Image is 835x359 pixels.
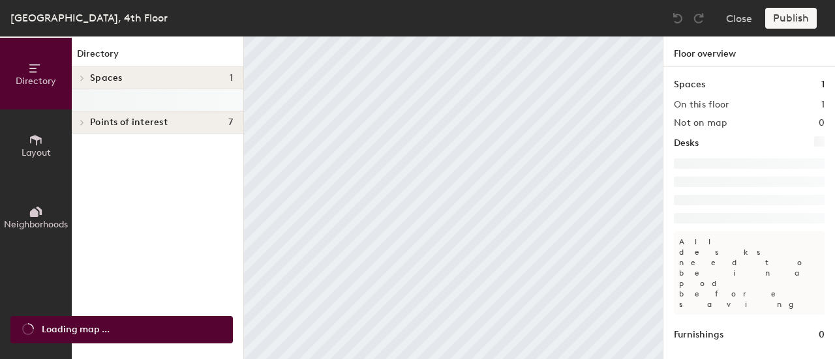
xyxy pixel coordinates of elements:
h1: 0 [819,328,825,342]
span: Loading map ... [42,323,110,337]
h2: 0 [819,118,825,128]
span: Neighborhoods [4,219,68,230]
h1: Furnishings [674,328,723,342]
h1: Desks [674,136,699,151]
p: All desks need to be in a pod before saving [674,231,825,315]
img: Undo [671,12,684,25]
span: 7 [228,117,233,128]
button: Close [726,8,752,29]
div: [GEOGRAPHIC_DATA], 4th Floor [10,10,168,26]
canvas: Map [244,36,663,359]
span: 1 [230,73,233,83]
h1: Floor overview [663,36,835,67]
h2: 1 [821,100,825,110]
h2: On this floor [674,100,729,110]
span: Spaces [90,73,123,83]
span: Points of interest [90,117,168,128]
h1: Directory [72,47,243,67]
h1: 1 [821,78,825,92]
span: Directory [16,76,56,87]
h1: Spaces [674,78,705,92]
img: Redo [692,12,705,25]
span: Layout [22,147,51,158]
h2: Not on map [674,118,727,128]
